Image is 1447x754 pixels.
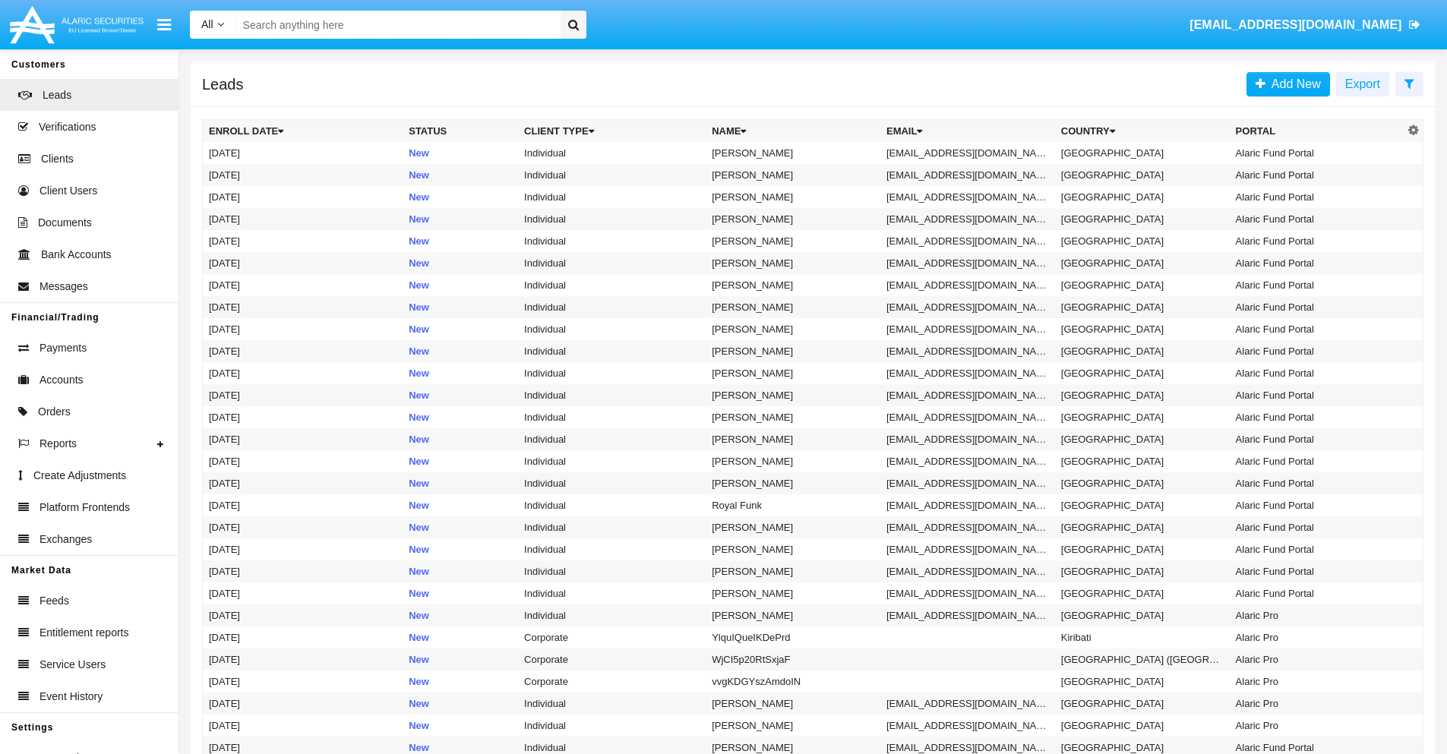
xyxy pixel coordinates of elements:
th: Country [1055,120,1230,143]
td: [PERSON_NAME] [706,715,880,737]
td: Alaric Pro [1230,715,1404,737]
td: New [403,494,518,516]
span: Service Users [39,657,106,673]
td: [DATE] [203,186,403,208]
td: Alaric Fund Portal [1230,428,1404,450]
td: [GEOGRAPHIC_DATA] [1055,384,1230,406]
td: [GEOGRAPHIC_DATA] [1055,560,1230,582]
td: [GEOGRAPHIC_DATA] [1055,252,1230,274]
span: Event History [39,689,103,705]
td: New [403,230,518,252]
td: Corporate [518,648,706,670]
td: [PERSON_NAME] [706,252,880,274]
td: [DATE] [203,164,403,186]
td: [PERSON_NAME] [706,604,880,626]
td: [DATE] [203,670,403,692]
td: Alaric Fund Portal [1230,274,1404,296]
td: Alaric Fund Portal [1230,164,1404,186]
td: [DATE] [203,142,403,164]
td: Individual [518,318,706,340]
td: New [403,538,518,560]
td: [DATE] [203,692,403,715]
a: All [190,17,235,33]
span: Documents [38,215,92,231]
td: Individual [518,560,706,582]
td: [PERSON_NAME] [706,362,880,384]
span: Feeds [39,593,69,609]
td: [PERSON_NAME] [706,230,880,252]
td: [GEOGRAPHIC_DATA] [1055,406,1230,428]
td: [EMAIL_ADDRESS][DOMAIN_NAME] [880,472,1055,494]
td: Alaric Fund Portal [1230,340,1404,362]
td: [DATE] [203,560,403,582]
td: [EMAIL_ADDRESS][DOMAIN_NAME] [880,142,1055,164]
th: Email [880,120,1055,143]
td: [GEOGRAPHIC_DATA] [1055,186,1230,208]
td: [DATE] [203,428,403,450]
td: [GEOGRAPHIC_DATA] [1055,450,1230,472]
td: [DATE] [203,626,403,648]
td: [GEOGRAPHIC_DATA] [1055,604,1230,626]
span: Leads [43,87,71,103]
span: Exchanges [39,532,92,547]
span: Reports [39,436,77,452]
span: Add New [1265,77,1321,90]
td: [PERSON_NAME] [706,406,880,428]
td: [DATE] [203,230,403,252]
td: Individual [518,582,706,604]
td: New [403,692,518,715]
td: Royal Funk [706,494,880,516]
td: [PERSON_NAME] [706,582,880,604]
td: [EMAIL_ADDRESS][DOMAIN_NAME] [880,516,1055,538]
span: Platform Frontends [39,500,130,516]
td: Individual [518,450,706,472]
td: Individual [518,186,706,208]
td: New [403,670,518,692]
th: Portal [1230,120,1404,143]
td: [PERSON_NAME] [706,472,880,494]
td: Individual [518,428,706,450]
td: Individual [518,538,706,560]
td: [EMAIL_ADDRESS][DOMAIN_NAME] [880,428,1055,450]
td: Alaric Pro [1230,648,1404,670]
td: New [403,428,518,450]
td: [EMAIL_ADDRESS][DOMAIN_NAME] [880,230,1055,252]
td: Individual [518,252,706,274]
td: Alaric Fund Portal [1230,296,1404,318]
span: Entitlement reports [39,625,129,641]
td: Individual [518,406,706,428]
td: [EMAIL_ADDRESS][DOMAIN_NAME] [880,538,1055,560]
td: [DATE] [203,648,403,670]
td: Alaric Fund Portal [1230,318,1404,340]
td: New [403,252,518,274]
td: [EMAIL_ADDRESS][DOMAIN_NAME] [880,362,1055,384]
td: [EMAIL_ADDRESS][DOMAIN_NAME] [880,384,1055,406]
td: [EMAIL_ADDRESS][DOMAIN_NAME] [880,406,1055,428]
span: Payments [39,340,87,356]
td: [EMAIL_ADDRESS][DOMAIN_NAME] [880,560,1055,582]
button: Export [1336,72,1389,96]
td: Alaric Fund Portal [1230,362,1404,384]
td: Individual [518,604,706,626]
td: [GEOGRAPHIC_DATA] [1055,208,1230,230]
td: [GEOGRAPHIC_DATA] ([GEOGRAPHIC_DATA]) [1055,648,1230,670]
td: [GEOGRAPHIC_DATA] [1055,516,1230,538]
td: Individual [518,516,706,538]
span: Verifications [39,119,96,135]
td: [PERSON_NAME] [706,340,880,362]
td: [GEOGRAPHIC_DATA] [1055,274,1230,296]
td: Individual [518,362,706,384]
td: [GEOGRAPHIC_DATA] [1055,318,1230,340]
td: [PERSON_NAME] [706,142,880,164]
td: Individual [518,142,706,164]
td: Alaric Fund Portal [1230,450,1404,472]
td: [GEOGRAPHIC_DATA] [1055,428,1230,450]
td: New [403,186,518,208]
td: [EMAIL_ADDRESS][DOMAIN_NAME] [880,318,1055,340]
td: New [403,648,518,670]
td: [EMAIL_ADDRESS][DOMAIN_NAME] [880,715,1055,737]
img: Logo image [8,2,146,47]
td: [DATE] [203,406,403,428]
td: [PERSON_NAME] [706,318,880,340]
td: [GEOGRAPHIC_DATA] [1055,670,1230,692]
